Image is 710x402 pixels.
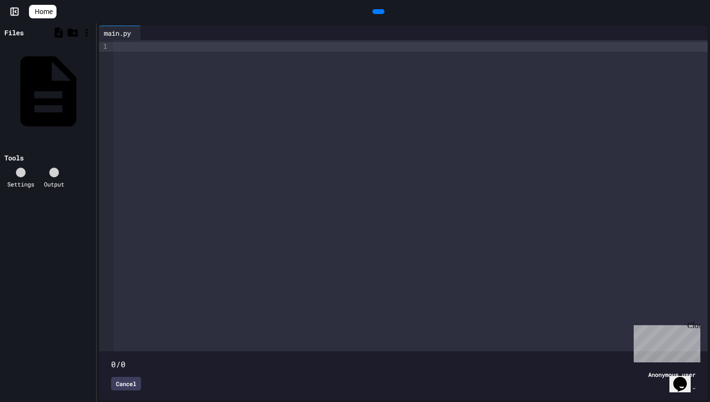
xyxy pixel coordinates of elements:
[630,321,700,362] iframe: chat widget
[35,7,53,16] span: Home
[44,180,64,188] div: Output
[111,359,696,370] div: 0/0
[648,370,696,379] div: Anonymous user
[4,153,24,163] div: Tools
[4,28,24,38] div: Files
[111,377,141,390] div: Cancel
[99,42,109,52] div: 1
[99,26,141,40] div: main.py
[29,5,57,18] a: Home
[4,4,67,61] div: Chat with us now!Close
[669,363,700,392] iframe: chat widget
[7,180,34,188] div: Settings
[99,28,136,38] div: main.py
